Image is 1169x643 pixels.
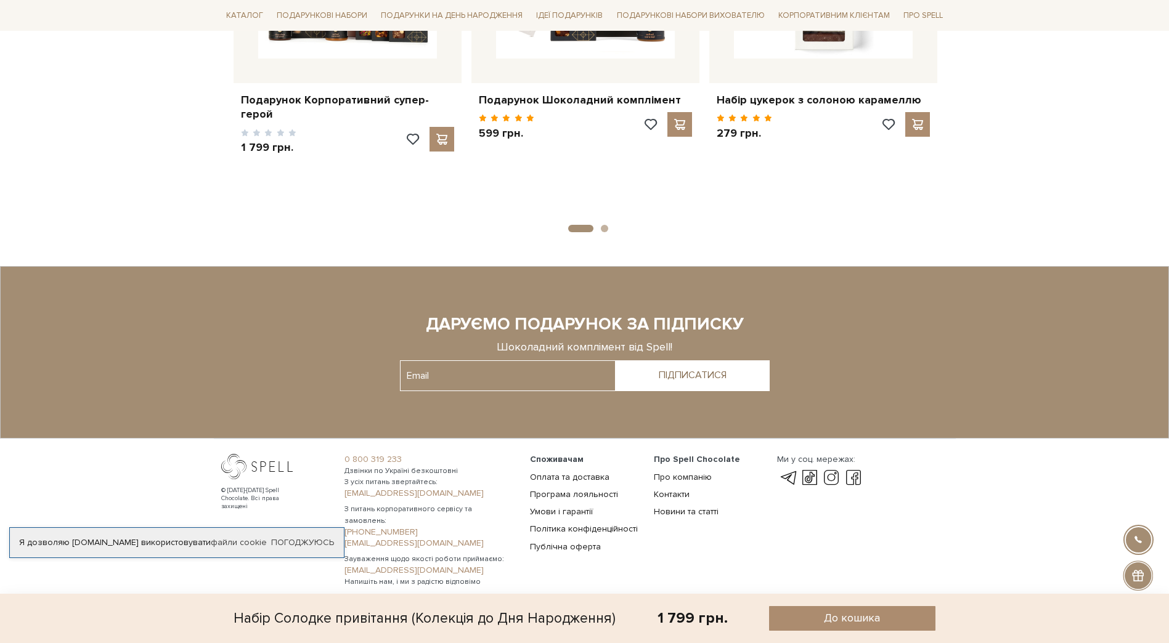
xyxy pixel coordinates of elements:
[717,93,930,107] a: Набір цукерок з солоною карамеллю
[773,5,895,26] a: Корпоративним клієнтам
[654,454,740,464] span: Про Spell Chocolate
[241,93,454,122] a: Подарунок Корпоративний супер-герой
[612,5,770,26] a: Подарункові набори вихователю
[568,225,593,232] button: 1 of 2
[344,466,515,477] span: Дзвінки по Україні безкоштовні
[344,488,515,499] a: [EMAIL_ADDRESS][DOMAIN_NAME]
[344,565,515,576] a: [EMAIL_ADDRESS][DOMAIN_NAME]
[654,472,712,482] a: Про компанію
[271,537,334,548] a: Погоджуюсь
[530,506,593,517] a: Умови і гарантії
[344,554,515,565] span: Зауваження щодо якості роботи приймаємо:
[241,140,297,155] p: 1 799 грн.
[344,454,515,465] a: 0 800 319 233
[479,93,692,107] a: Подарунок Шоколадний комплімент
[777,471,798,485] a: telegram
[821,471,842,485] a: instagram
[344,538,515,549] a: [EMAIL_ADDRESS][DOMAIN_NAME]
[530,524,638,534] a: Політика конфіденційності
[530,541,601,552] a: Публічна оферта
[10,537,344,548] div: Я дозволяю [DOMAIN_NAME] використовувати
[344,527,515,538] a: [PHONE_NUMBER]
[221,6,268,25] a: Каталог
[654,489,690,499] a: Контакти
[898,6,948,25] a: Про Spell
[654,506,719,517] a: Новини та статті
[531,6,608,25] a: Ідеї подарунків
[530,489,618,499] a: Програма лояльності
[272,6,372,25] a: Подарункові набори
[717,126,773,140] p: 279 грн.
[344,477,515,488] span: З усіх питань звертайтесь:
[376,6,527,25] a: Подарунки на День народження
[843,471,864,485] a: facebook
[769,606,935,631] button: До кошика
[211,537,267,548] a: файли cookie
[221,487,304,511] div: © [DATE]-[DATE] Spell Chocolate. Всі права захищені
[530,472,609,482] a: Оплата та доставка
[658,609,728,628] div: 1 799 грн.
[777,454,863,465] div: Ми у соц. мережах:
[344,576,515,588] span: Напишіть нам, і ми з радістю відповімо
[799,471,820,485] a: tik-tok
[234,606,616,631] div: Набір Солодке привітання (Колекція до Дня Народження)
[824,611,880,625] span: До кошика
[479,126,535,140] p: 599 грн.
[601,225,608,232] button: 2 of 2
[530,454,584,464] span: Споживачам
[344,504,515,526] span: З питань корпоративного сервісу та замовлень:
